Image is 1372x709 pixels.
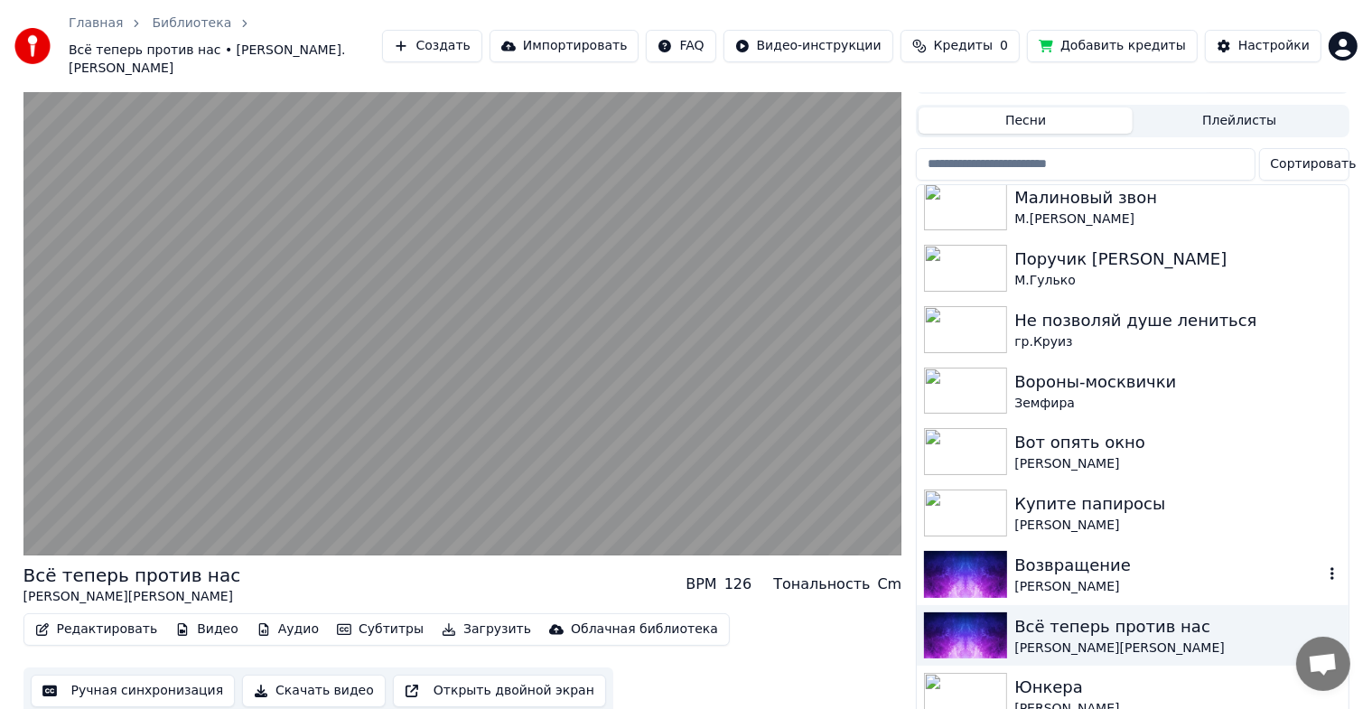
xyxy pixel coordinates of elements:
[14,28,51,64] img: youka
[1014,333,1340,351] div: гр.Круиз
[1014,675,1340,700] div: Юнкера
[773,574,870,595] div: Тональность
[1014,491,1340,517] div: Купите папиросы
[686,574,716,595] div: BPM
[901,30,1020,62] button: Кредиты0
[1014,639,1340,658] div: [PERSON_NAME][PERSON_NAME]
[1014,210,1340,229] div: М.[PERSON_NAME]
[168,617,246,642] button: Видео
[249,617,326,642] button: Аудио
[878,574,902,595] div: Cm
[1014,455,1340,473] div: [PERSON_NAME]
[1014,614,1340,639] div: Всё теперь против нас
[1238,37,1310,55] div: Настройки
[23,588,241,606] div: [PERSON_NAME][PERSON_NAME]
[69,42,382,78] span: Всё теперь против нас • [PERSON_NAME].[PERSON_NAME]
[28,617,165,642] button: Редактировать
[934,37,993,55] span: Кредиты
[69,14,123,33] a: Главная
[393,675,606,707] button: Открыть двойной экран
[242,675,386,707] button: Скачать видео
[1014,430,1340,455] div: Вот опять окно
[490,30,639,62] button: Импортировать
[1014,553,1322,578] div: Возвращение
[1014,185,1340,210] div: Малиновый звон
[152,14,231,33] a: Библиотека
[1027,30,1198,62] button: Добавить кредиты
[646,30,715,62] button: FAQ
[1014,517,1340,535] div: [PERSON_NAME]
[1014,308,1340,333] div: Не позволяй душе лениться
[69,14,382,78] nav: breadcrumb
[23,563,241,588] div: Всё теперь против нас
[1014,369,1340,395] div: Вороны-москвички
[382,30,481,62] button: Создать
[1014,247,1340,272] div: Поручик [PERSON_NAME]
[1205,30,1321,62] button: Настройки
[723,30,893,62] button: Видео-инструкции
[1000,37,1008,55] span: 0
[330,617,431,642] button: Субтитры
[1014,578,1322,596] div: [PERSON_NAME]
[1014,395,1340,413] div: Земфира
[1133,107,1347,134] button: Плейлисты
[919,107,1133,134] button: Песни
[724,574,752,595] div: 126
[571,620,718,639] div: Облачная библиотека
[1271,155,1357,173] span: Сортировать
[434,617,538,642] button: Загрузить
[31,675,236,707] button: Ручная синхронизация
[1296,637,1350,691] div: Открытый чат
[1014,272,1340,290] div: М.Гулько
